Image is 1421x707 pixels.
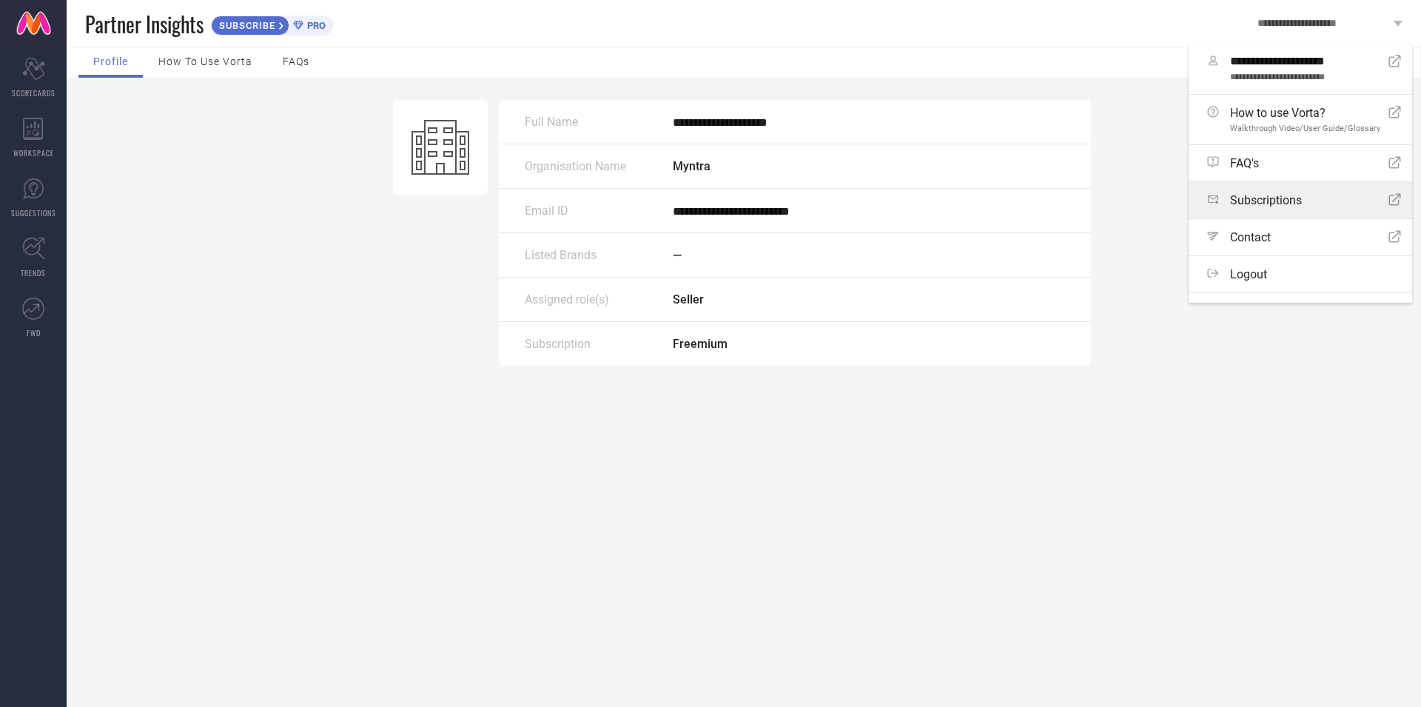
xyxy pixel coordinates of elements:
[27,327,41,338] span: FWD
[673,159,710,173] span: Myntra
[283,56,309,67] span: FAQs
[11,207,56,218] span: SUGGESTIONS
[1230,106,1380,120] span: How to use Vorta?
[525,337,591,351] span: Subscription
[525,292,609,306] span: Assigned role(s)
[212,20,279,31] span: SUBSCRIBE
[1189,182,1412,218] a: Subscriptions
[21,267,46,278] span: TRENDS
[1189,95,1412,144] a: How to use Vorta?Walkthrough Video/User Guide/Glossary
[1230,124,1380,133] span: Walkthrough Video/User Guide/Glossary
[1230,230,1271,244] span: Contact
[525,115,578,129] span: Full Name
[13,147,54,158] span: WORKSPACE
[1230,156,1259,170] span: FAQ's
[525,204,568,218] span: Email ID
[1189,219,1412,255] a: Contact
[673,337,728,351] span: Freemium
[303,20,326,31] span: PRO
[1189,145,1412,181] a: FAQ's
[673,248,682,262] span: —
[525,248,597,262] span: Listed Brands
[673,292,704,306] span: Seller
[12,87,56,98] span: SCORECARDS
[1230,267,1267,281] span: Logout
[211,12,333,36] a: SUBSCRIBEPRO
[85,9,204,39] span: Partner Insights
[525,159,626,173] span: Organisation Name
[158,56,252,67] span: How to use Vorta
[1230,193,1302,207] span: Subscriptions
[93,56,128,67] span: Profile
